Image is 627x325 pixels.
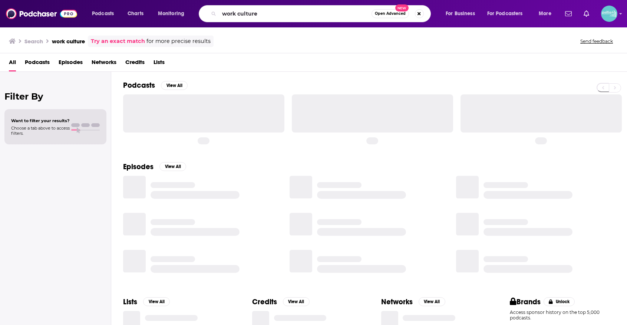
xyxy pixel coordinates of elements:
span: New [395,4,409,11]
span: Choose a tab above to access filters. [11,125,70,136]
button: View All [419,297,445,306]
button: Send feedback [578,38,615,44]
span: Podcasts [92,9,114,19]
span: Want to filter your results? [11,118,70,123]
button: View All [143,297,170,306]
a: Try an exact match [91,37,145,46]
a: PodcastsView All [123,81,188,90]
img: Podchaser - Follow, Share and Rate Podcasts [6,7,77,21]
h2: Episodes [123,162,154,171]
a: Networks [92,56,116,71]
button: open menu [440,8,484,20]
h2: Brands [510,297,541,306]
span: For Business [446,9,475,19]
a: All [9,56,16,71]
button: View All [283,297,310,306]
span: Monitoring [158,9,184,19]
a: Podcasts [25,56,50,71]
a: CreditsView All [252,297,310,306]
p: Access sponsor history on the top 5,000 podcasts. [510,309,615,321]
button: Unlock [544,297,575,306]
a: Show notifications dropdown [562,7,575,20]
button: open menu [87,8,123,20]
h2: Lists [123,297,137,306]
h2: Networks [381,297,413,306]
a: Charts [123,8,148,20]
a: Episodes [59,56,83,71]
button: View All [161,81,188,90]
span: Logged in as JessicaPellien [601,6,617,22]
span: Charts [128,9,143,19]
a: NetworksView All [381,297,445,306]
span: For Podcasters [487,9,523,19]
h2: Filter By [4,91,106,102]
span: More [539,9,551,19]
h3: Search [24,38,43,45]
a: Lists [154,56,165,71]
h2: Credits [252,297,277,306]
span: Open Advanced [375,12,406,16]
h2: Podcasts [123,81,155,90]
span: for more precise results [146,37,211,46]
button: open menu [534,8,561,20]
div: Search podcasts, credits, & more... [206,5,438,22]
button: View All [159,162,186,171]
img: User Profile [601,6,617,22]
h3: work culture [52,38,85,45]
a: Credits [125,56,145,71]
button: open menu [482,8,534,20]
a: ListsView All [123,297,170,306]
button: Show profile menu [601,6,617,22]
a: EpisodesView All [123,162,186,171]
button: open menu [153,8,194,20]
button: Open AdvancedNew [372,9,409,18]
a: Show notifications dropdown [581,7,592,20]
input: Search podcasts, credits, & more... [219,8,372,20]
